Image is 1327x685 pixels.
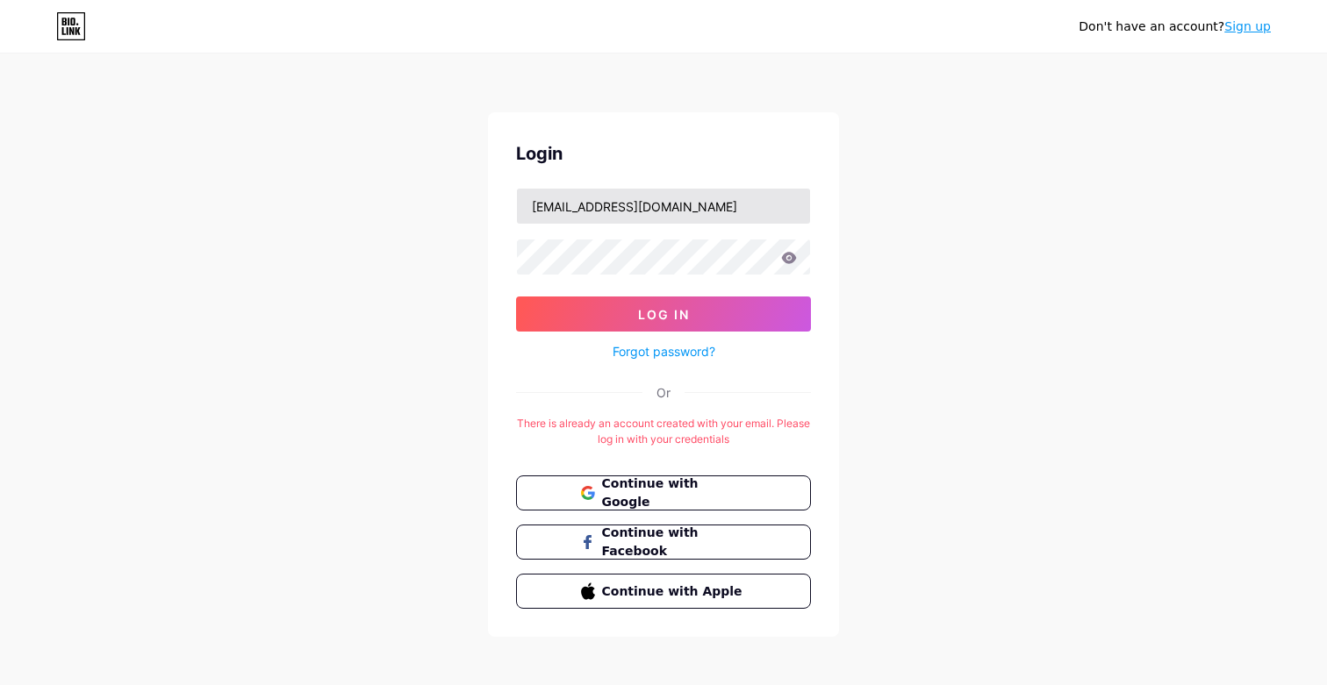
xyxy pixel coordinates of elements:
[517,189,810,224] input: Username
[656,383,671,402] div: Or
[602,524,747,560] span: Continue with Facebook
[516,140,811,167] div: Login
[516,296,811,332] button: Log In
[1079,18,1271,36] div: Don't have an account?
[613,342,715,360] a: Forgot password?
[516,574,811,609] button: Continue with Apple
[602,475,747,511] span: Continue with Google
[602,582,747,601] span: Continue with Apple
[516,416,811,447] div: There is already an account created with your email. Please log in with your credentials
[638,307,690,322] span: Log In
[1224,19,1271,33] a: Sign up
[516,524,811,560] button: Continue with Facebook
[516,475,811,510] button: Continue with Google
